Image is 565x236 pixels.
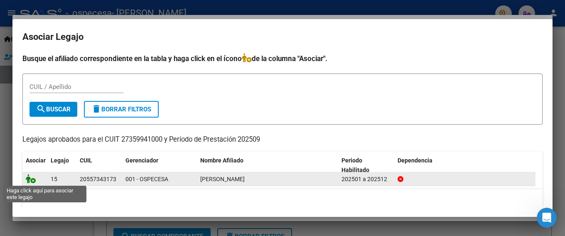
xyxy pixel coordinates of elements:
datatable-header-cell: Legajo [47,152,76,179]
button: Buscar [29,102,77,117]
datatable-header-cell: Periodo Habilitado [338,152,394,179]
span: Periodo Habilitado [341,157,369,173]
span: Nombre Afiliado [200,157,243,164]
h2: Asociar Legajo [22,29,543,45]
mat-icon: delete [91,104,101,114]
span: Buscar [36,106,71,113]
span: Legajo [51,157,69,164]
datatable-header-cell: CUIL [76,152,122,179]
datatable-header-cell: Dependencia [394,152,536,179]
iframe: Intercom live chat [537,208,557,228]
div: 20557343173 [80,175,116,184]
mat-icon: search [36,104,46,114]
h4: Busque el afiliado correspondiente en la tabla y haga click en el ícono de la columna "Asociar". [22,53,543,64]
datatable-header-cell: Nombre Afiliado [197,152,338,179]
span: Gerenciador [125,157,158,164]
span: Asociar [26,157,46,164]
datatable-header-cell: Asociar [22,152,47,179]
span: Borrar Filtros [91,106,151,113]
span: 001 - OSPECESA [125,176,168,182]
button: Borrar Filtros [84,101,159,118]
span: Dependencia [398,157,432,164]
div: 1 registros [22,189,543,210]
datatable-header-cell: Gerenciador [122,152,197,179]
span: 15 [51,176,57,182]
span: YANFASCIA BALTAZAR [200,176,245,182]
p: Legajos aprobados para el CUIT 27359941000 y Período de Prestación 202509 [22,135,543,145]
span: CUIL [80,157,92,164]
div: 202501 a 202512 [341,175,391,184]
